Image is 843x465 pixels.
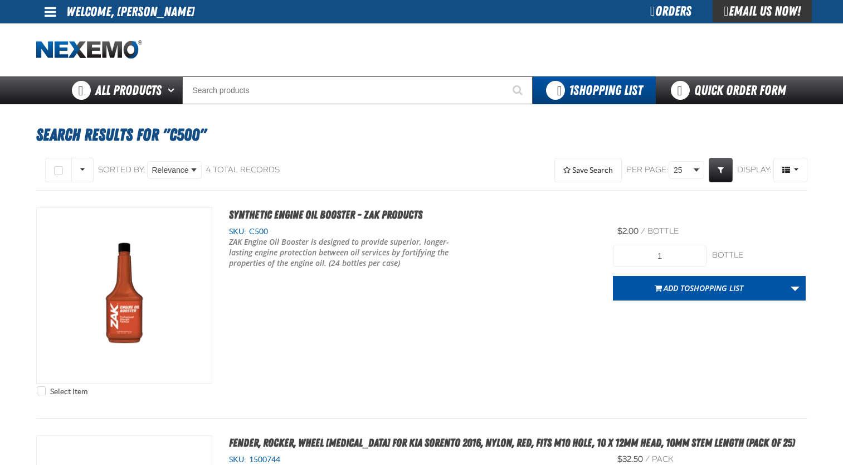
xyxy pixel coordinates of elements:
[773,158,807,182] button: Product Grid Views Toolbar
[709,158,733,182] a: Expand or Collapse Grid Filters
[229,454,597,465] div: SKU:
[626,165,669,176] span: Per page:
[37,386,46,395] input: Select Item
[572,166,613,175] span: Save Search
[569,83,573,98] strong: 1
[533,76,656,104] button: You have 1 Shopping List. Open to view details
[674,164,691,176] span: 25
[784,276,806,301] a: More Actions
[569,83,642,98] span: Shopping List
[246,455,280,464] span: 1500744
[229,226,597,237] div: SKU:
[182,76,533,104] input: Search
[71,158,94,182] button: Rows selection options
[36,40,142,60] a: Home
[554,158,622,182] button: Expand or Collapse Saved Search drop-down to save a search query
[229,208,422,221] a: Synthetic Engine Oil Booster - ZAK Products
[95,80,162,100] span: All Products
[37,208,212,383] : View Details of the Synthetic Engine Oil Booster - ZAK Products
[645,454,650,464] span: /
[36,40,142,60] img: Nexemo logo
[164,76,182,104] button: Open All Products pages
[613,245,706,267] input: Product Quantity
[229,436,795,449] a: Fender, Rocker, Wheel [MEDICAL_DATA] for Kia Sorento 2016, Nylon, Red, Fits M10 Hole, 10 x 12mm H...
[617,226,639,236] span: $2.00
[656,76,807,104] a: Quick Order Form
[206,165,280,176] div: 4 total records
[613,276,785,301] button: Add toShopping List
[98,165,145,175] span: Sorted By:
[647,226,679,236] span: bottle
[36,120,807,150] h1: Search Results for "c500"
[652,454,674,464] span: pack
[617,454,643,464] span: $32.50
[712,250,806,261] div: bottle
[37,208,212,383] img: Synthetic Engine Oil Booster - ZAK Products
[664,283,743,293] span: Add to
[246,227,268,236] span: C500
[152,164,189,176] span: Relevance
[229,237,450,269] p: ZAK Engine Oil Booster is designed to provide superior, longer-lasting engine protection between ...
[774,158,807,182] span: Product Grid Views Toolbar
[641,226,645,236] span: /
[37,386,87,397] label: Select Item
[505,76,533,104] button: Start Searching
[690,283,743,293] span: Shopping List
[737,165,772,175] span: Display:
